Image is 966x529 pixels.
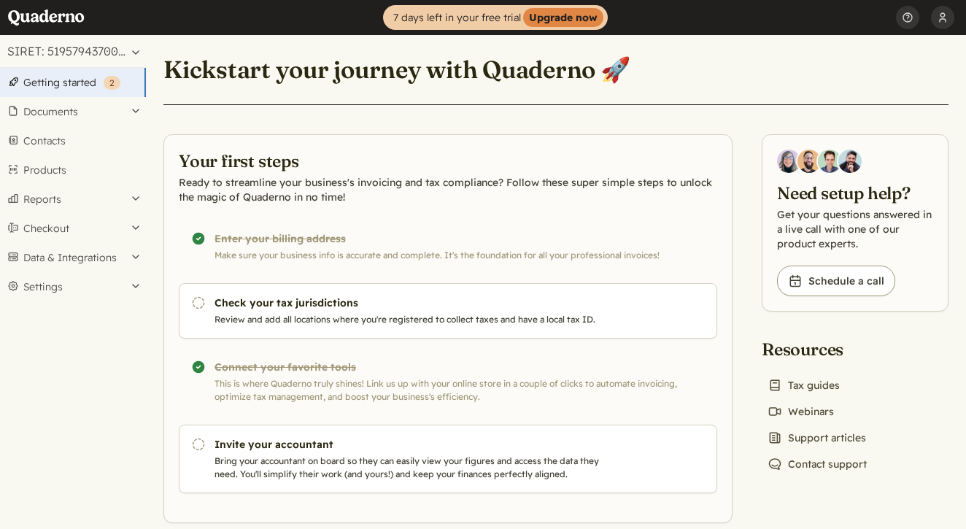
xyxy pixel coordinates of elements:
[215,296,607,310] h3: Check your tax jurisdictions
[215,437,607,452] h3: Invite your accountant
[179,425,717,493] a: Invite your accountant Bring your accountant on board so they can easily view your figures and ac...
[818,150,841,173] img: Ivo Oltmans, Business Developer at Quaderno
[777,150,800,173] img: Diana Carrasco, Account Executive at Quaderno
[762,454,873,474] a: Contact support
[777,182,933,204] h2: Need setup help?
[523,8,603,27] strong: Upgrade now
[383,5,608,30] a: 7 days left in your free trialUpgrade now
[762,428,872,448] a: Support articles
[777,207,933,251] p: Get your questions answered in a live call with one of our product experts.
[179,283,717,339] a: Check your tax jurisdictions Review and add all locations where you're registered to collect taxe...
[777,266,895,296] a: Schedule a call
[179,175,717,204] p: Ready to streamline your business's invoicing and tax compliance? Follow these super simple steps...
[109,77,115,88] span: 2
[163,55,630,85] h1: Kickstart your journey with Quaderno 🚀
[215,313,607,326] p: Review and add all locations where you're registered to collect taxes and have a local tax ID.
[797,150,821,173] img: Jairo Fumero, Account Executive at Quaderno
[762,338,873,360] h2: Resources
[838,150,862,173] img: Javier Rubio, DevRel at Quaderno
[215,455,607,481] p: Bring your accountant on board so they can easily view your figures and access the data they need...
[179,150,717,172] h2: Your first steps
[762,401,840,422] a: Webinars
[762,375,846,395] a: Tax guides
